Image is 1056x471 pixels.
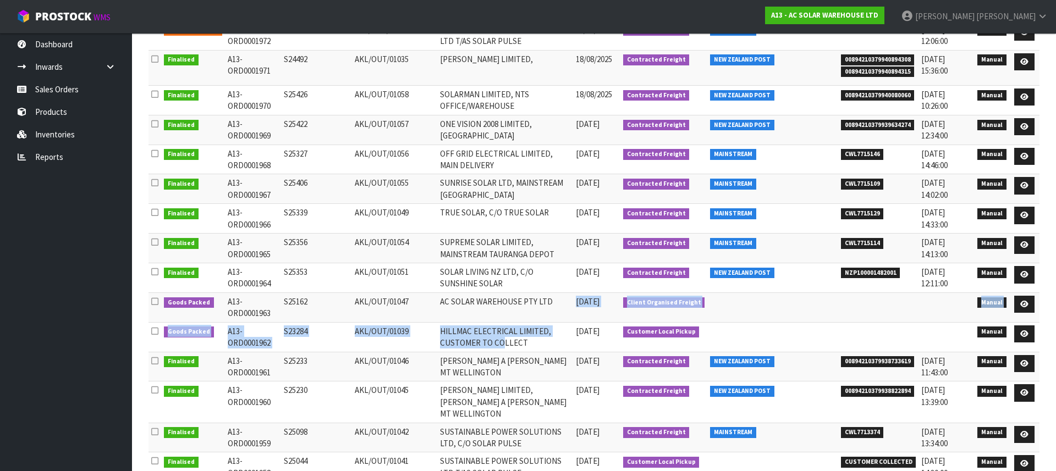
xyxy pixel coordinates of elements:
[977,268,1007,279] span: Manual
[576,356,599,366] span: [DATE]
[225,263,282,293] td: A13-ORD0001964
[921,267,948,289] span: [DATE] 12:11:00
[437,322,574,352] td: HILLMAC ELECTRICAL LIMITED, CUSTOMER TO COLLECT
[841,179,884,190] span: CWL7715109
[710,149,756,160] span: MAINSTREAM
[921,119,948,141] span: [DATE] 12:34:00
[623,208,690,219] span: Contracted Freight
[164,90,199,101] span: Finalised
[710,54,774,65] span: NEW ZEALAND POST
[352,292,437,322] td: AKL/OUT/01047
[164,268,199,279] span: Finalised
[710,238,756,249] span: MAINSTREAM
[352,352,437,381] td: AKL/OUT/01046
[225,234,282,263] td: A13-ORD0001965
[164,149,199,160] span: Finalised
[281,174,351,204] td: S25406
[977,120,1007,131] span: Manual
[281,352,351,381] td: S25233
[352,423,437,452] td: AKL/OUT/01042
[437,50,574,85] td: [PERSON_NAME] LIMITED,
[623,238,690,249] span: Contracted Freight
[576,426,599,437] span: [DATE]
[921,54,948,76] span: [DATE] 15:36:00
[921,207,948,229] span: [DATE] 14:33:00
[352,263,437,293] td: AKL/OUT/01051
[576,119,599,129] span: [DATE]
[352,234,437,263] td: AKL/OUT/01054
[576,267,599,277] span: [DATE]
[977,297,1007,308] span: Manual
[164,427,199,438] span: Finalised
[915,11,975,21] span: [PERSON_NAME]
[281,322,351,352] td: S23284
[771,10,878,20] strong: A13 - AC SOLAR WAREHOUSE LTD
[94,12,111,23] small: WMS
[710,208,756,219] span: MAINSTREAM
[710,179,756,190] span: MAINSTREAM
[710,356,774,367] span: NEW ZEALAND POST
[281,234,351,263] td: S25356
[623,90,690,101] span: Contracted Freight
[225,204,282,234] td: A13-ORD0001966
[977,326,1007,337] span: Manual
[576,385,599,395] span: [DATE]
[164,356,199,367] span: Finalised
[437,85,574,115] td: SOLARMAN LIMITED, NTS OFFICE/WAREHOUSE
[352,85,437,115] td: AKL/OUT/01058
[352,50,437,85] td: AKL/OUT/01035
[576,89,612,99] span: 18/08/2025
[921,89,948,111] span: [DATE] 10:26:00
[281,263,351,293] td: S25353
[977,457,1007,468] span: Manual
[225,352,282,381] td: A13-ORD0001961
[281,204,351,234] td: S25339
[977,179,1007,190] span: Manual
[977,54,1007,65] span: Manual
[225,20,282,50] td: A13-ORD0001972
[623,54,690,65] span: Contracted Freight
[710,90,774,101] span: NEW ZEALAND POST
[623,427,690,438] span: Contracted Freight
[281,85,351,115] td: S25426
[225,322,282,352] td: A13-ORD0001962
[977,90,1007,101] span: Manual
[841,238,884,249] span: CWL7715114
[437,423,574,452] td: SUSTAINABLE POWER SOLUTIONS LTD, C/O SOLAR PULSE
[576,148,599,159] span: [DATE]
[710,268,774,279] span: NEW ZEALAND POST
[35,9,91,24] span: ProStock
[225,174,282,204] td: A13-ORD0001967
[225,115,282,145] td: A13-ORD0001969
[281,381,351,423] td: S25230
[437,263,574,293] td: SOLAR LIVING NZ LTD, C/O SUNSHINE SOLAR
[841,268,900,279] span: NZP100001482001
[437,145,574,174] td: OFF GRID ELECTRICAL LIMITED, MAIN DELIVERY
[623,356,690,367] span: Contracted Freight
[841,386,915,397] span: 00894210379938822894
[352,20,437,50] td: AKL/OUT/01060
[623,457,700,468] span: Customer Local Pickup
[921,426,948,448] span: [DATE] 13:34:00
[841,120,915,131] span: 00894210379939634274
[710,120,774,131] span: NEW ZEALAND POST
[841,90,915,101] span: 00894210379940080060
[710,427,756,438] span: MAINSTREAM
[437,115,574,145] td: ONE VISION 2008 LIMITED, [GEOGRAPHIC_DATA]
[164,54,199,65] span: Finalised
[164,179,199,190] span: Finalised
[576,24,612,35] span: 18/08/2025
[225,292,282,322] td: A13-ORD0001963
[921,237,948,259] span: [DATE] 14:13:00
[437,20,574,50] td: SUSTAINABLE POWER SOLUTIONS LTD T/AS SOLAR PULSE
[281,423,351,452] td: S25098
[437,381,574,423] td: [PERSON_NAME] LIMITED, [PERSON_NAME] A [PERSON_NAME] MT WELLINGTON
[16,9,30,23] img: cube-alt.png
[437,174,574,204] td: SUNRISE SOLAR LTD, MAINSTREAM [GEOGRAPHIC_DATA]
[976,11,1036,21] span: [PERSON_NAME]
[977,427,1007,438] span: Manual
[841,149,884,160] span: CWL7715146
[576,237,599,247] span: [DATE]
[841,67,915,77] span: 00894210379940894315
[841,427,884,438] span: CWL7713374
